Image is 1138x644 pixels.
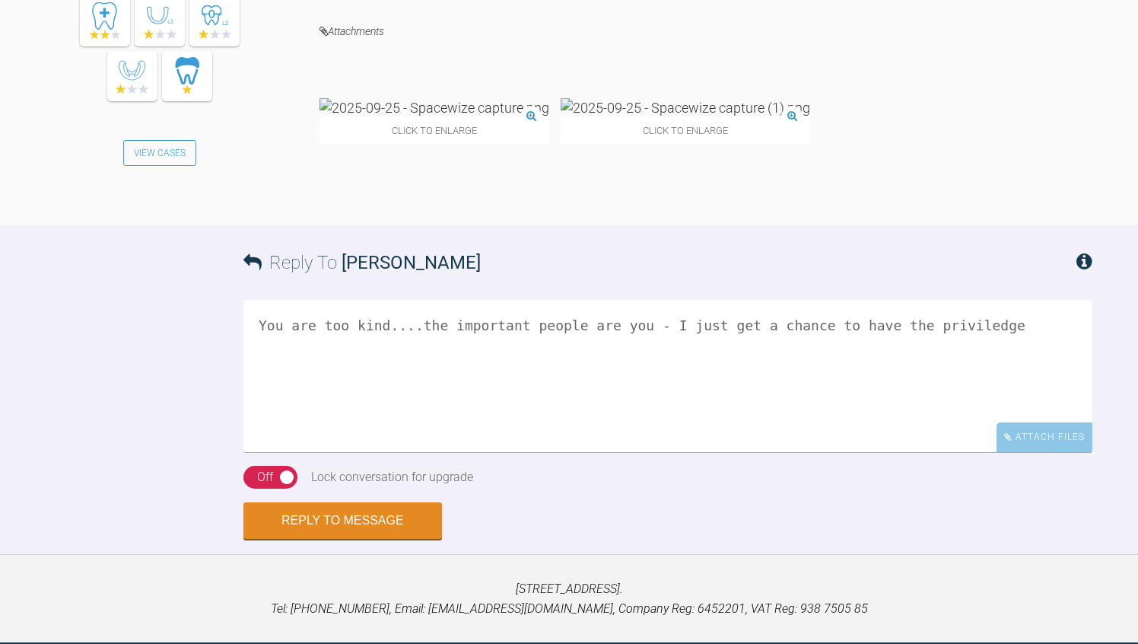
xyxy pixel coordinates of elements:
div: Lock conversation for upgrade [311,467,473,487]
span: [PERSON_NAME] [342,252,481,273]
span: Click to enlarge [319,117,549,144]
div: Off [257,467,273,487]
button: Reply to Message [243,502,442,539]
textarea: You are too kind....the important people are you - I just get a chance to have the priviledge [243,300,1092,452]
img: 2025-09-25 - Spacewize capture.png [319,98,549,117]
img: 2025-09-25 - Spacewize capture (1).png [561,98,810,117]
div: Attach Files [997,422,1092,452]
a: View Cases [123,140,196,166]
h4: Attachments [319,22,1092,41]
h3: Reply To [243,248,481,277]
span: Click to enlarge [561,117,810,144]
p: [STREET_ADDRESS]. Tel: [PHONE_NUMBER], Email: [EMAIL_ADDRESS][DOMAIN_NAME], Company Reg: 6452201,... [24,579,1114,618]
